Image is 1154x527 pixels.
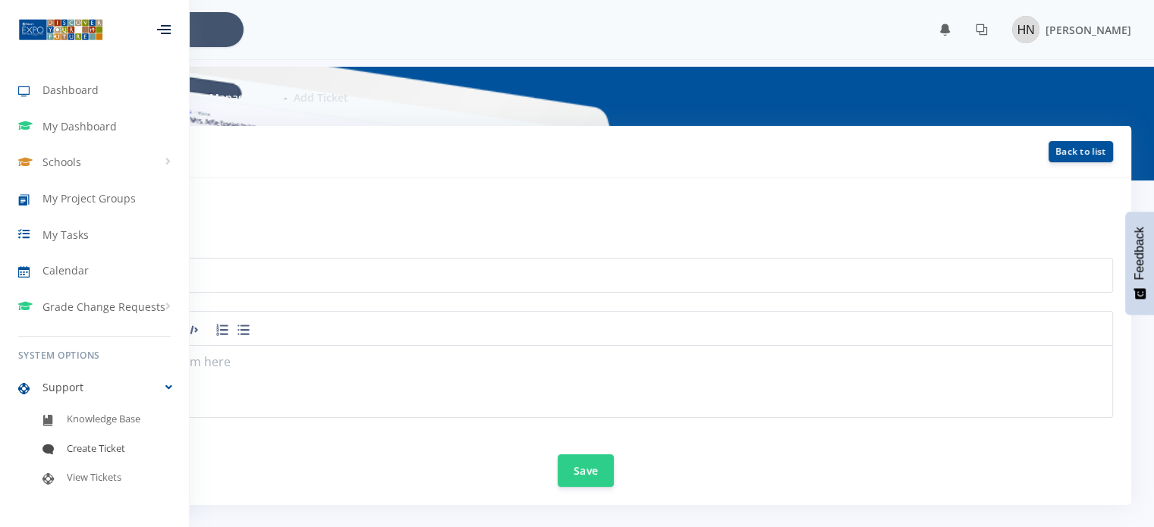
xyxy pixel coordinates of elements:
[1012,16,1039,43] img: Image placeholder
[67,441,125,456] span: Create Ticket
[170,90,278,105] a: Tickets Management
[42,379,83,395] span: Support
[42,227,89,243] span: My Tasks
[18,349,171,362] h6: System Options
[42,82,99,98] span: Dashboard
[142,89,348,105] nav: breadcrumb
[42,262,89,278] span: Calendar
[1000,13,1131,46] a: Image placeholder [PERSON_NAME]
[67,412,140,427] span: Knowledge Base
[278,89,348,105] li: Add Ticket
[42,154,81,170] span: Schools
[42,299,165,315] span: Grade Change Requests
[59,258,1113,293] input: Title
[42,118,117,134] span: My Dashboard
[558,454,614,487] button: Save
[67,470,121,485] span: View Tickets
[1046,23,1131,37] span: [PERSON_NAME]
[41,142,748,162] h3: Create Ticket
[41,196,1113,216] h6: Ticket information
[18,17,103,42] img: ...
[1125,212,1154,315] button: Feedback - Show survey
[42,190,136,206] span: My Project Groups
[1049,141,1113,162] a: Back to list
[1133,227,1146,280] span: Feedback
